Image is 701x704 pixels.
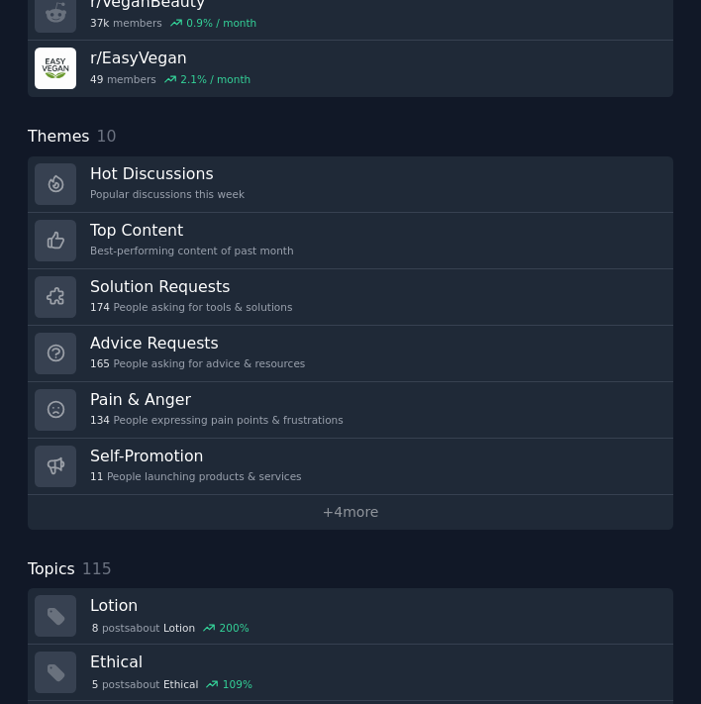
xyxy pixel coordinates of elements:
h3: Ethical [90,652,659,672]
div: 109 % [223,677,252,691]
a: Pain & Anger134People expressing pain points & frustrations [28,382,673,439]
div: 0.9 % / month [186,16,256,30]
span: 49 [90,72,103,86]
span: Topics [28,557,75,582]
h3: Advice Requests [90,333,305,353]
span: 8 [92,621,99,635]
div: People expressing pain points & frustrations [90,413,344,427]
span: 5 [92,677,99,691]
a: Ethical5postsaboutEthical109% [28,645,673,701]
h3: Hot Discussions [90,163,245,184]
div: 200 % [220,621,250,635]
span: Lotion [163,621,195,635]
a: r/EasyVegan49members2.1% / month [28,41,673,97]
div: members [90,16,256,30]
div: People asking for tools & solutions [90,300,292,314]
div: members [90,72,250,86]
span: 37k [90,16,109,30]
a: +4more [28,495,673,530]
a: Solution Requests174People asking for tools & solutions [28,269,673,326]
span: 115 [82,559,112,578]
a: Lotion8postsaboutLotion200% [28,588,673,645]
span: 10 [97,127,117,146]
span: 174 [90,300,110,314]
span: 11 [90,469,103,483]
a: Advice Requests165People asking for advice & resources [28,326,673,382]
div: 2.1 % / month [180,72,250,86]
a: Top ContentBest-performing content of past month [28,213,673,269]
span: 134 [90,413,110,427]
a: Hot DiscussionsPopular discussions this week [28,156,673,213]
span: Themes [28,125,90,150]
h3: r/ EasyVegan [90,48,250,68]
div: People asking for advice & resources [90,356,305,370]
h3: Solution Requests [90,276,292,297]
img: EasyVegan [35,48,76,89]
a: Self-Promotion11People launching products & services [28,439,673,495]
h3: Top Content [90,220,294,241]
span: 165 [90,356,110,370]
div: Best-performing content of past month [90,244,294,257]
h3: Self-Promotion [90,446,302,466]
h3: Lotion [90,595,659,616]
div: post s about [90,676,254,694]
div: People launching products & services [90,469,302,483]
h3: Pain & Anger [90,389,344,410]
div: Popular discussions this week [90,187,245,201]
div: post s about [90,620,250,638]
span: Ethical [163,677,198,691]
